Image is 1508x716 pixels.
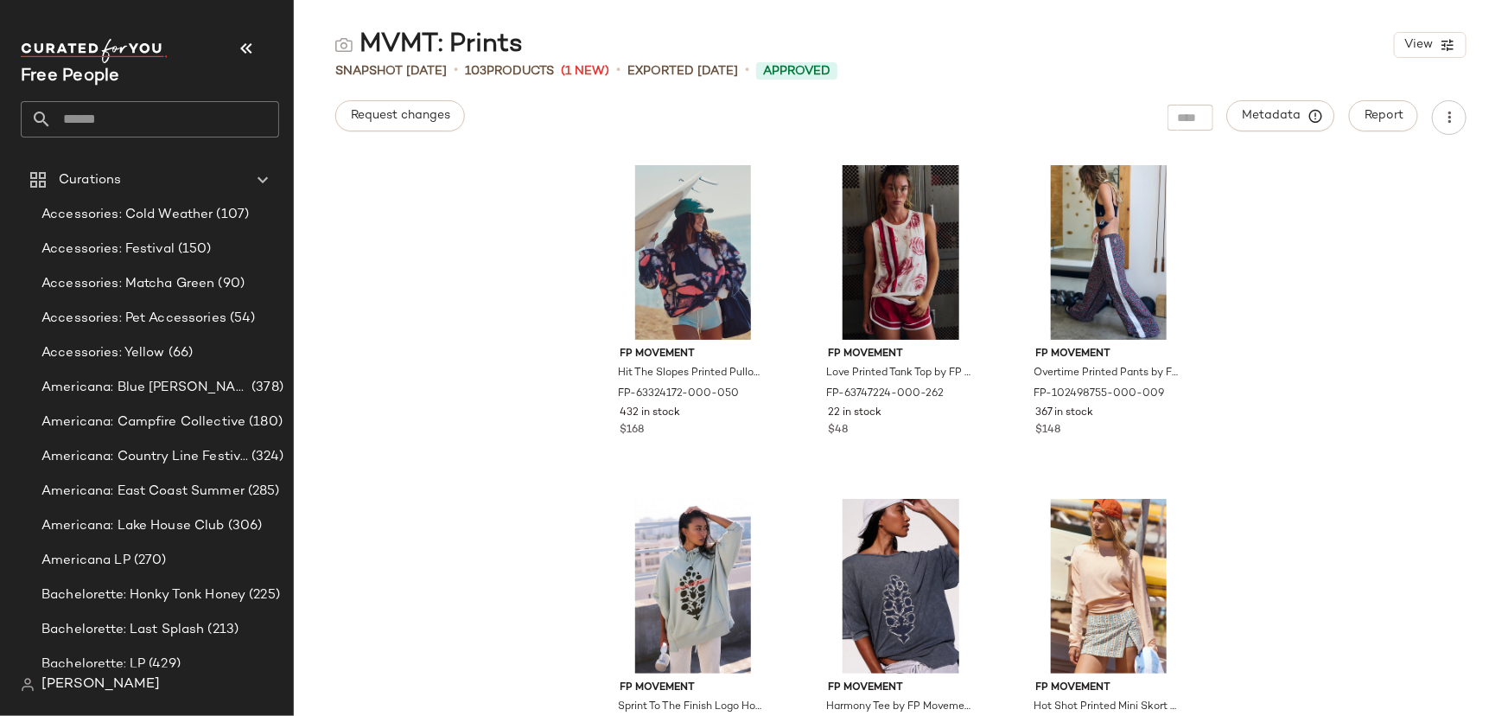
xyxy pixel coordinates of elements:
[826,387,944,402] span: FP-63747224-000-262
[814,499,988,674] img: 103072104_047_a
[21,678,35,692] img: svg%3e
[248,447,283,467] span: (324)
[1394,32,1467,58] button: View
[335,36,353,54] img: svg%3e
[41,309,226,329] span: Accessories: Pet Accessories
[21,67,120,86] span: Current Company Name
[763,62,830,80] span: Approved
[561,62,609,80] span: (1 New)
[745,61,749,81] span: •
[619,387,740,402] span: FP-63324172-000-050
[616,61,620,81] span: •
[1403,38,1433,52] span: View
[1022,499,1196,674] img: 97156525_011_a
[1034,366,1180,381] span: Overtime Printed Pants by FP Movement at Free People in Black, Size: M
[165,343,194,363] span: (66)
[828,406,881,421] span: 22 in stock
[1349,100,1418,131] button: Report
[248,378,283,398] span: (378)
[620,681,767,696] span: FP Movement
[41,205,213,225] span: Accessories: Cold Weather
[1034,387,1165,402] span: FP-102498755-000-009
[826,700,972,715] span: Harmony Tee by FP Movement at Free People in Blue, Size: XL
[454,61,458,81] span: •
[620,406,681,421] span: 432 in stock
[828,347,974,362] span: FP Movement
[130,551,167,571] span: (270)
[1364,109,1403,123] span: Report
[41,674,160,695] span: [PERSON_NAME]
[1242,108,1320,124] span: Metadata
[1227,100,1335,131] button: Metadata
[226,309,256,329] span: (54)
[607,499,780,674] img: 79605697_030_a
[41,585,245,605] span: Bachelorette: Honky Tonk Honey
[245,482,280,502] span: (285)
[335,62,447,80] span: Snapshot [DATE]
[335,100,465,131] button: Request changes
[175,240,212,259] span: (150)
[335,28,523,62] div: MVMT: Prints
[619,366,765,381] span: Hit The Slopes Printed Pullover Jacket by FP Movement at Free People in Purple, Size: M
[465,65,487,78] span: 103
[350,109,450,123] span: Request changes
[21,39,168,63] img: cfy_white_logo.C9jOOHJF.svg
[828,423,848,438] span: $48
[465,62,554,80] div: Products
[1036,347,1182,362] span: FP Movement
[1022,165,1196,340] img: 102498755_009_0
[620,423,645,438] span: $168
[41,516,225,536] span: Americana: Lake House Club
[245,585,280,605] span: (225)
[619,700,765,715] span: Sprint To The Finish Logo Hoodie by FP Movement at Free People in Green, Size: XS
[607,165,780,340] img: 63324172_050_0
[41,482,245,502] span: Americana: East Coast Summer
[41,655,145,674] span: Bachelorette: LP
[828,681,974,696] span: FP Movement
[245,412,283,432] span: (180)
[1036,406,1094,421] span: 367 in stock
[41,412,245,432] span: Americana: Campfire Collective
[225,516,263,536] span: (306)
[215,274,245,294] span: (90)
[41,378,248,398] span: Americana: Blue [PERSON_NAME] Baby
[826,366,972,381] span: Love Printed Tank Top by FP Movement at Free People in Red, Size: XL
[1036,423,1061,438] span: $148
[1036,681,1182,696] span: FP Movement
[41,620,205,640] span: Bachelorette: Last Splash
[205,620,239,640] span: (213)
[627,62,738,80] p: Exported [DATE]
[41,274,215,294] span: Accessories: Matcha Green
[41,551,130,571] span: Americana LP
[41,447,248,467] span: Americana: Country Line Festival
[41,240,175,259] span: Accessories: Festival
[814,165,988,340] img: 63747224_262_0
[145,655,181,674] span: (429)
[213,205,250,225] span: (107)
[1034,700,1180,715] span: Hot Shot Printed Mini Skort by FP Movement at Free People in Blue, Size: M
[59,170,121,190] span: Curations
[620,347,767,362] span: FP Movement
[41,343,165,363] span: Accessories: Yellow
